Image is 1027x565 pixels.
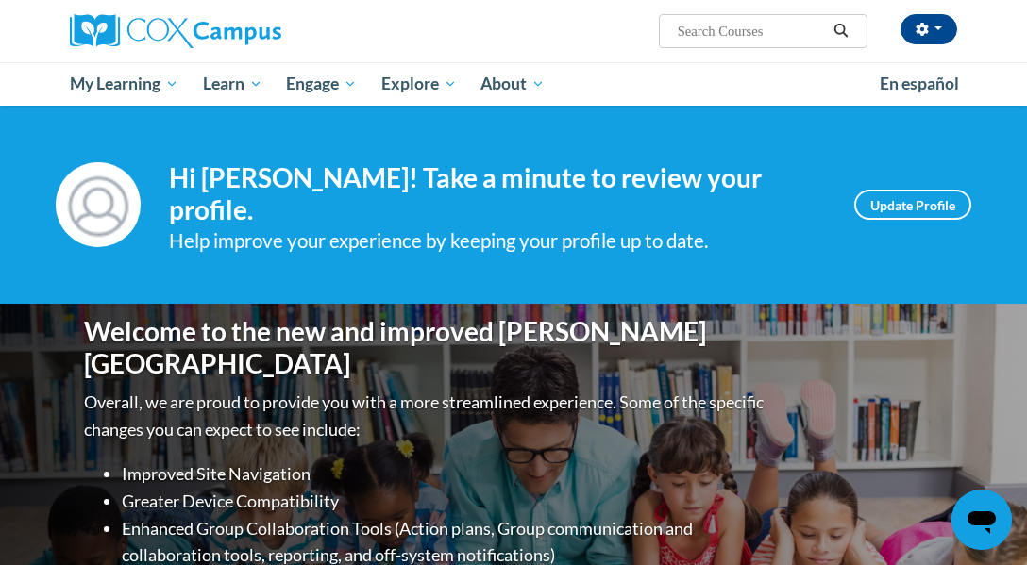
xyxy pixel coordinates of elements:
[469,62,558,106] a: About
[169,225,826,257] div: Help improve your experience by keeping your profile up to date.
[867,64,971,104] a: En español
[56,162,141,247] img: Profile Image
[84,389,768,443] p: Overall, we are proud to provide you with a more streamlined experience. Some of the specific cha...
[70,14,346,48] a: Cox Campus
[274,62,369,106] a: Engage
[169,162,826,225] h4: Hi [PERSON_NAME]! Take a minute to review your profile.
[70,14,281,48] img: Cox Campus
[84,316,768,379] h1: Welcome to the new and improved [PERSON_NAME][GEOGRAPHIC_DATA]
[880,74,959,93] span: En español
[203,73,262,95] span: Learn
[827,20,855,42] button: Search
[901,14,957,44] button: Account Settings
[70,73,178,95] span: My Learning
[369,62,469,106] a: Explore
[58,62,191,106] a: My Learning
[480,73,545,95] span: About
[122,488,768,515] li: Greater Device Compatibility
[122,460,768,488] li: Improved Site Navigation
[191,62,275,106] a: Learn
[676,20,827,42] input: Search Courses
[381,73,457,95] span: Explore
[56,62,971,106] div: Main menu
[286,73,357,95] span: Engage
[951,490,1012,550] iframe: Button to launch messaging window
[854,190,971,220] a: Update Profile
